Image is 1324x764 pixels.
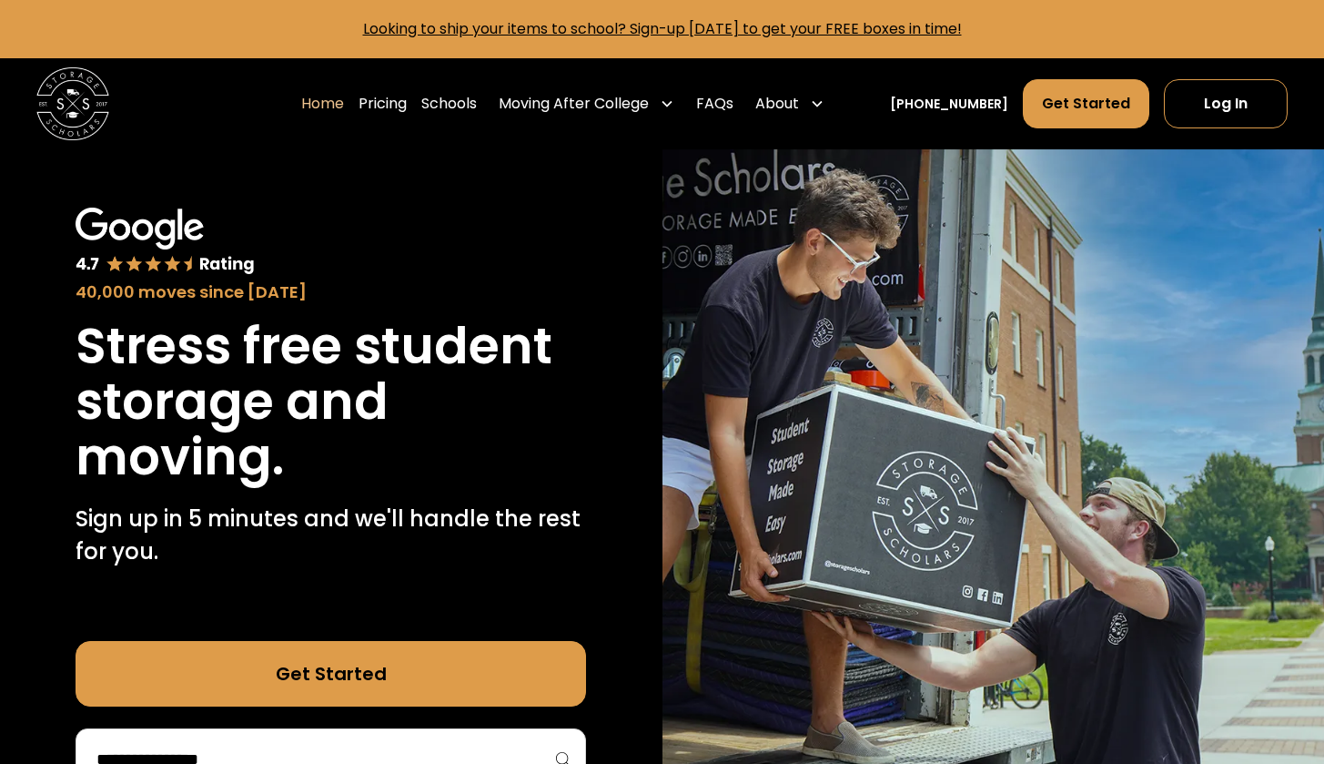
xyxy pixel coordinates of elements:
img: Storage Scholars main logo [36,67,109,140]
div: 40,000 moves since [DATE] [76,280,586,304]
a: Looking to ship your items to school? Sign-up [DATE] to get your FREE boxes in time! [363,18,962,39]
div: About [748,78,832,129]
a: Home [301,78,344,129]
img: Google 4.7 star rating [76,208,254,276]
div: Moving After College [499,93,649,115]
p: Sign up in 5 minutes and we'll handle the rest for you. [76,503,586,568]
a: Log In [1164,79,1288,128]
a: Schools [421,78,477,129]
h1: Stress free student storage and moving. [76,319,586,484]
div: About [755,93,799,115]
a: FAQs [696,78,733,129]
div: Moving After College [491,78,682,129]
a: Get Started [76,641,586,707]
a: home [36,67,109,140]
a: Pricing [359,78,407,129]
a: Get Started [1023,79,1149,128]
a: [PHONE_NUMBER] [890,95,1008,114]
